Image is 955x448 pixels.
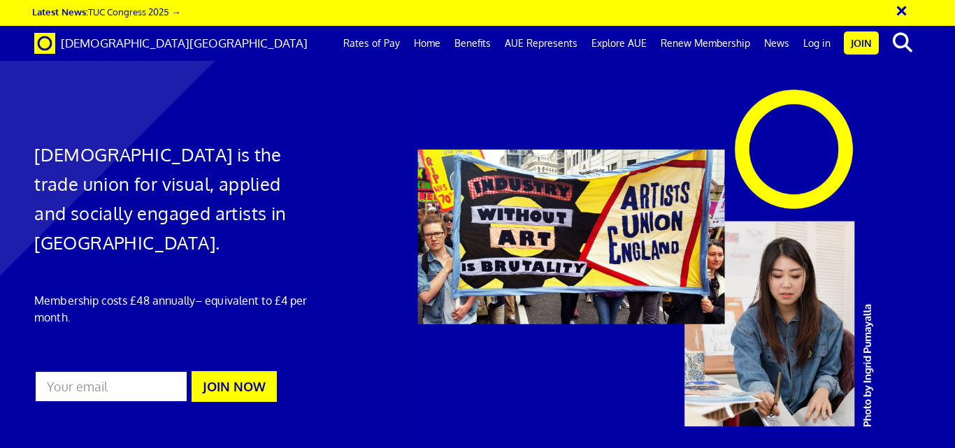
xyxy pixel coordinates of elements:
a: Latest News:TUC Congress 2025 → [32,6,180,17]
h1: [DEMOGRAPHIC_DATA] is the trade union for visual, applied and socially engaged artists in [GEOGRA... [34,140,316,257]
span: [DEMOGRAPHIC_DATA][GEOGRAPHIC_DATA] [61,36,308,50]
input: Your email [34,370,188,403]
p: Membership costs £48 annually – equivalent to £4 per month. [34,292,316,326]
a: Home [407,26,447,61]
strong: Latest News: [32,6,88,17]
a: News [757,26,796,61]
a: Log in [796,26,838,61]
a: Join [844,31,879,55]
a: Renew Membership [654,26,757,61]
a: Brand [DEMOGRAPHIC_DATA][GEOGRAPHIC_DATA] [24,26,318,61]
button: JOIN NOW [192,371,277,402]
button: search [882,28,924,57]
a: Benefits [447,26,498,61]
a: Rates of Pay [336,26,407,61]
a: Explore AUE [584,26,654,61]
a: AUE Represents [498,26,584,61]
